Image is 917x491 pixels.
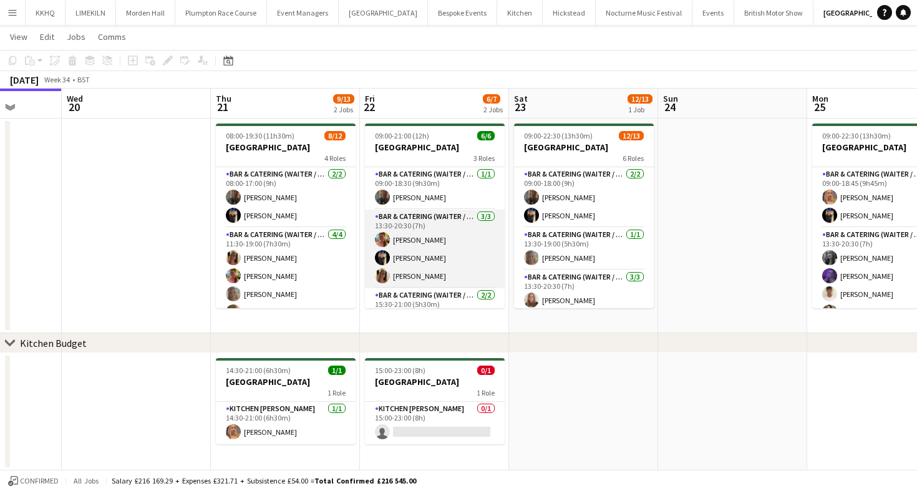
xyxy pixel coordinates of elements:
span: 4 Roles [324,153,346,163]
span: 12/13 [628,94,653,104]
app-job-card: 15:00-23:00 (8h)0/1[GEOGRAPHIC_DATA]1 RoleKitchen [PERSON_NAME]0/115:00-23:00 (8h) [365,358,505,444]
span: Total Confirmed £216 545.00 [314,476,416,485]
span: Sun [663,93,678,104]
span: 6/7 [483,94,500,104]
span: All jobs [71,476,101,485]
button: Bespoke Events [428,1,497,25]
span: 1/1 [328,366,346,375]
button: Morden Hall [116,1,175,25]
div: 2 Jobs [334,105,354,114]
app-card-role: Bar & Catering (Waiter / waitress)1/113:30-19:00 (5h30m)[PERSON_NAME] [514,228,654,270]
app-job-card: 09:00-21:00 (12h)6/6[GEOGRAPHIC_DATA]3 RolesBar & Catering (Waiter / waitress)1/109:00-18:30 (9h3... [365,124,505,308]
span: Thu [216,93,231,104]
button: [GEOGRAPHIC_DATA] [339,1,428,25]
app-card-role: Bar & Catering (Waiter / waitress)2/215:30-21:00 (5h30m) [365,288,505,349]
span: 15:00-23:00 (8h) [375,366,425,375]
span: 14:30-21:00 (6h30m) [226,366,291,375]
span: Comms [98,31,126,42]
span: 09:00-22:30 (13h30m) [822,131,891,140]
button: Events [692,1,734,25]
app-card-role: Kitchen [PERSON_NAME]0/115:00-23:00 (8h) [365,402,505,444]
span: 3 Roles [473,153,495,163]
div: Kitchen Budget [20,337,87,349]
button: Kitchen [497,1,543,25]
div: 2 Jobs [483,105,503,114]
span: 1 Role [327,388,346,397]
div: [DATE] [10,74,39,86]
span: Confirmed [20,477,59,485]
div: Salary £216 169.29 + Expenses £321.71 + Subsistence £54.00 = [112,476,416,485]
span: 6/6 [477,131,495,140]
span: Edit [40,31,54,42]
span: 9/13 [333,94,354,104]
span: 09:00-21:00 (12h) [375,131,429,140]
a: View [5,29,32,45]
button: [GEOGRAPHIC_DATA] [813,1,904,25]
app-card-role: Kitchen [PERSON_NAME]1/114:30-21:00 (6h30m)[PERSON_NAME] [216,402,356,444]
app-job-card: 14:30-21:00 (6h30m)1/1[GEOGRAPHIC_DATA]1 RoleKitchen [PERSON_NAME]1/114:30-21:00 (6h30m)[PERSON_N... [216,358,356,444]
app-card-role: Bar & Catering (Waiter / waitress)3/313:30-20:30 (7h)[PERSON_NAME] [514,270,654,349]
span: View [10,31,27,42]
span: Fri [365,93,375,104]
button: KKHQ [26,1,65,25]
div: 1 Job [628,105,652,114]
span: Mon [812,93,828,104]
button: British Motor Show [734,1,813,25]
app-card-role: Bar & Catering (Waiter / waitress)2/208:00-17:00 (9h)[PERSON_NAME][PERSON_NAME] [216,167,356,228]
span: 23 [512,100,528,114]
app-job-card: 08:00-19:30 (11h30m)8/12[GEOGRAPHIC_DATA]4 RolesBar & Catering (Waiter / waitress)2/208:00-17:00 ... [216,124,356,308]
span: 25 [810,100,828,114]
button: Confirmed [6,474,61,488]
app-job-card: 09:00-22:30 (13h30m)12/13[GEOGRAPHIC_DATA]6 RolesBar & Catering (Waiter / waitress)2/209:00-18:00... [514,124,654,308]
app-card-role: Bar & Catering (Waiter / waitress)3/313:30-20:30 (7h)[PERSON_NAME][PERSON_NAME][PERSON_NAME] [365,210,505,288]
button: Event Managers [267,1,339,25]
app-card-role: Bar & Catering (Waiter / waitress)1/109:00-18:30 (9h30m)[PERSON_NAME] [365,167,505,210]
span: Jobs [67,31,85,42]
span: 6 Roles [623,153,644,163]
a: Comms [93,29,131,45]
h3: [GEOGRAPHIC_DATA] [365,142,505,153]
h3: [GEOGRAPHIC_DATA] [365,376,505,387]
a: Jobs [62,29,90,45]
button: Plumpton Race Course [175,1,267,25]
span: 08:00-19:30 (11h30m) [226,131,294,140]
button: LIMEKILN [65,1,116,25]
a: Edit [35,29,59,45]
span: 22 [363,100,375,114]
h3: [GEOGRAPHIC_DATA] [216,376,356,387]
span: 20 [65,100,83,114]
app-card-role: Bar & Catering (Waiter / waitress)4/411:30-19:00 (7h30m)[PERSON_NAME][PERSON_NAME][PERSON_NAME][P... [216,228,356,324]
button: Nocturne Music Festival [596,1,692,25]
span: Week 34 [41,75,72,84]
h3: [GEOGRAPHIC_DATA] [514,142,654,153]
span: 09:00-22:30 (13h30m) [524,131,593,140]
span: 0/1 [477,366,495,375]
span: Wed [67,93,83,104]
span: 24 [661,100,678,114]
div: BST [77,75,90,84]
h3: [GEOGRAPHIC_DATA] [216,142,356,153]
span: 8/12 [324,131,346,140]
app-card-role: Bar & Catering (Waiter / waitress)2/209:00-18:00 (9h)[PERSON_NAME][PERSON_NAME] [514,167,654,228]
span: Sat [514,93,528,104]
span: 21 [214,100,231,114]
span: 12/13 [619,131,644,140]
button: Hickstead [543,1,596,25]
span: 1 Role [477,388,495,397]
